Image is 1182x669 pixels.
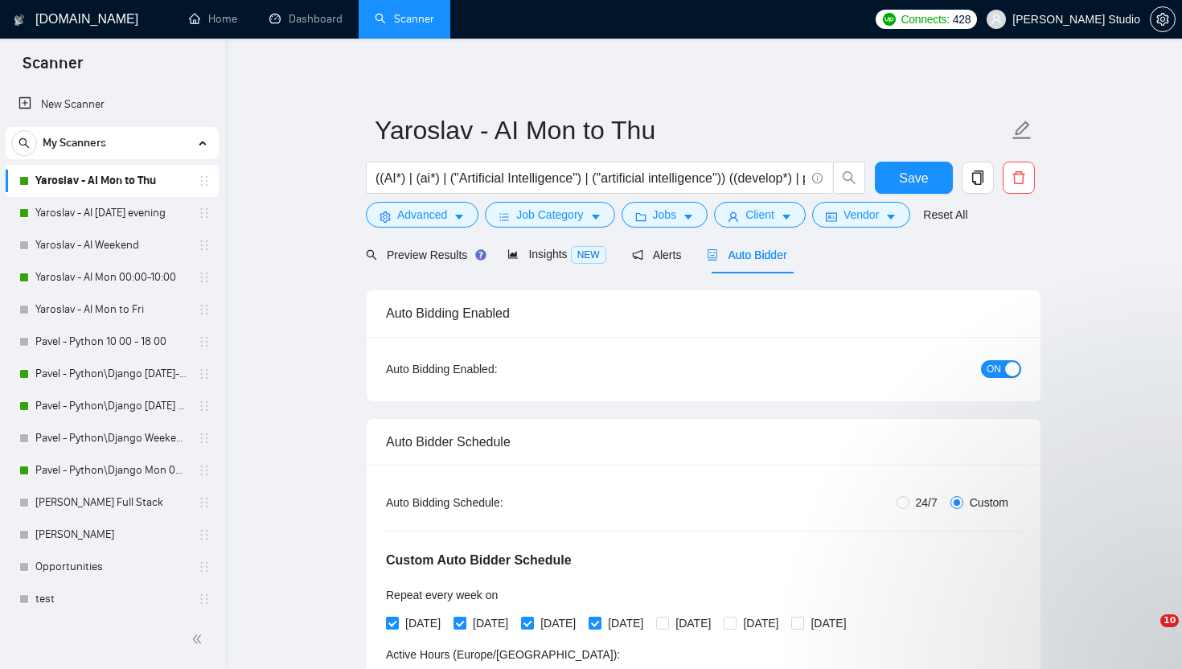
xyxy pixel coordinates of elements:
a: Opportunities [35,551,188,583]
span: [DATE] [804,614,852,632]
a: Yaroslav - AI Mon to Thu [35,165,188,197]
div: Tooltip anchor [474,248,488,262]
span: Preview Results [366,248,482,261]
button: Save [875,162,953,194]
iframe: Intercom live chat [1127,614,1166,653]
a: Pavel - Python\Django Weekends [35,422,188,454]
a: Yaroslav - AI Mon 00:00-10:00 [35,261,188,293]
span: Connects: [901,10,949,28]
span: folder [635,211,646,223]
span: Save [899,168,928,188]
img: logo [14,7,25,33]
span: double-left [191,631,207,647]
span: holder [198,335,211,348]
span: holder [198,464,211,477]
button: search [11,130,37,156]
span: search [366,249,377,261]
span: NEW [571,246,606,264]
span: caret-down [590,211,601,223]
span: 24/7 [909,494,944,511]
span: holder [198,271,211,284]
a: [PERSON_NAME] Full Stack [35,486,188,519]
a: Yaroslav - AI [DATE] evening [35,197,188,229]
span: Advanced [397,206,447,224]
a: searchScanner [375,12,434,26]
span: Jobs [653,206,677,224]
span: delete [1003,170,1034,185]
span: caret-down [454,211,465,223]
span: holder [198,239,211,252]
a: Pavel - Python\Django [DATE] evening to 00 00 [35,390,188,422]
a: test [35,583,188,615]
span: [DATE] [737,614,785,632]
span: user [991,14,1002,25]
span: caret-down [781,211,792,223]
span: edit [1012,120,1032,141]
span: [DATE] [601,614,650,632]
button: userClientcaret-down [714,202,806,228]
span: notification [632,249,643,261]
span: caret-down [885,211,897,223]
a: setting [1150,13,1176,26]
span: info-circle [812,173,823,183]
span: Custom [963,494,1015,511]
span: holder [198,400,211,412]
button: delete [1003,162,1035,194]
span: bars [499,211,510,223]
li: New Scanner [6,88,219,121]
span: holder [198,367,211,380]
span: setting [380,211,391,223]
span: Insights [507,248,605,261]
span: Active Hours ( Europe/[GEOGRAPHIC_DATA] ): [386,648,620,661]
button: copy [962,162,994,194]
div: Auto Bidding Schedule: [386,494,597,511]
button: folderJobscaret-down [622,202,708,228]
div: Auto Bidding Enabled: [386,360,597,378]
input: Scanner name... [375,110,1008,150]
button: setting [1150,6,1176,32]
a: New Scanner [18,88,206,121]
span: holder [198,560,211,573]
span: Alerts [632,248,682,261]
span: copy [962,170,993,185]
span: Client [745,206,774,224]
span: idcard [826,211,837,223]
span: 428 [953,10,971,28]
div: Auto Bidding Enabled [386,290,1021,336]
span: holder [198,593,211,605]
span: My Scanners [43,127,106,159]
span: search [12,137,36,149]
a: Pavel - Python\Django [DATE]-[DATE] 18:00 - 10:00 [35,358,188,390]
span: holder [198,432,211,445]
img: upwork-logo.png [883,13,896,26]
span: [DATE] [669,614,717,632]
input: Search Freelance Jobs... [376,168,805,188]
a: Yaroslav - AI Weekend [35,229,188,261]
span: [DATE] [466,614,515,632]
span: 10 [1160,614,1179,627]
span: Repeat every week on [386,589,498,601]
span: [DATE] [534,614,582,632]
span: Auto Bidder [707,248,786,261]
h5: Custom Auto Bidder Schedule [386,551,572,570]
span: [DATE] [399,614,447,632]
span: caret-down [683,211,694,223]
span: search [834,170,864,185]
span: user [728,211,739,223]
span: holder [198,528,211,541]
a: Pavel - Python 10 00 - 18 00 [35,326,188,358]
button: settingAdvancedcaret-down [366,202,478,228]
div: Auto Bidder Schedule [386,419,1021,465]
span: Job Category [516,206,583,224]
a: homeHome [189,12,237,26]
a: Pavel - Python\Django Mon 00:00 - 10:00 [35,454,188,486]
a: [PERSON_NAME] [35,519,188,551]
button: search [833,162,865,194]
span: holder [198,207,211,220]
a: Reset All [923,206,967,224]
span: area-chart [507,248,519,260]
span: robot [707,249,718,261]
a: dashboardDashboard [269,12,343,26]
button: idcardVendorcaret-down [812,202,910,228]
span: Scanner [10,51,96,85]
